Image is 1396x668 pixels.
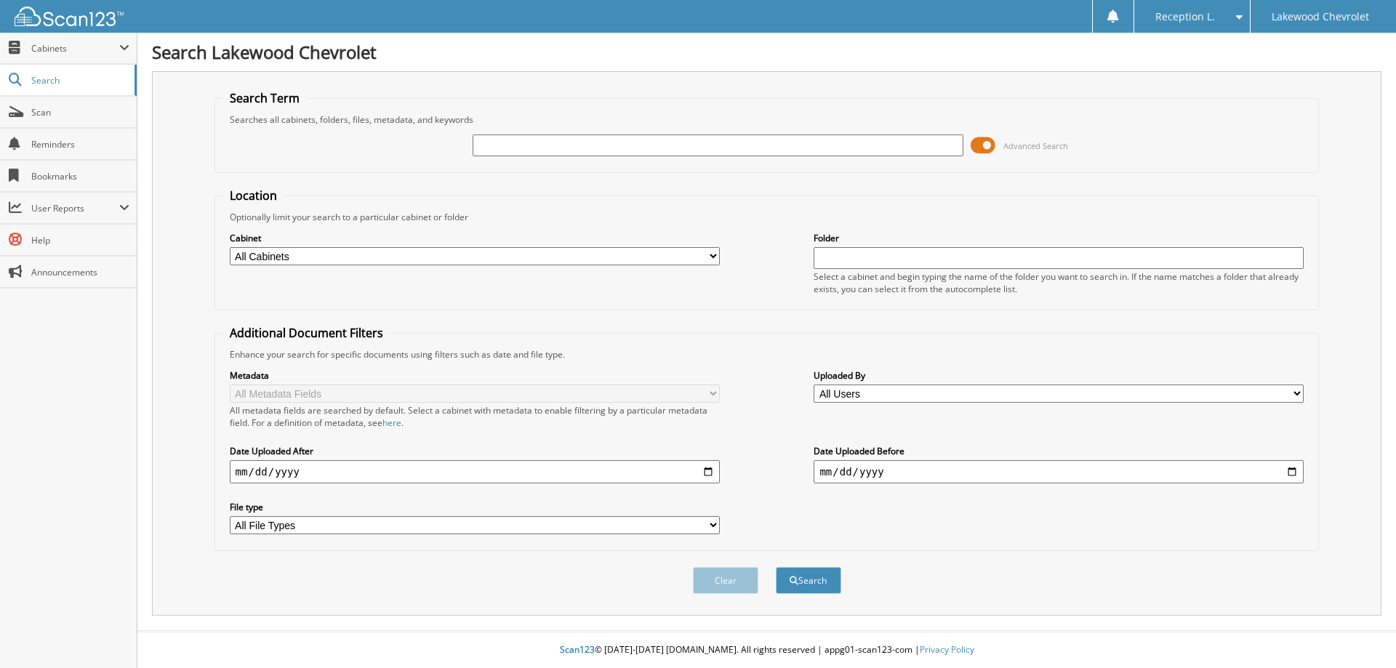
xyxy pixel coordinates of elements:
[693,567,758,594] button: Clear
[137,632,1396,668] div: © [DATE]-[DATE] [DOMAIN_NAME]. All rights reserved | appg01-scan123-com |
[1155,12,1215,21] span: Reception L.
[1003,140,1068,151] span: Advanced Search
[222,211,1312,223] div: Optionally limit your search to a particular cabinet or folder
[31,170,129,182] span: Bookmarks
[1272,12,1369,21] span: Lakewood Chevrolet
[814,445,1304,457] label: Date Uploaded Before
[31,202,119,214] span: User Reports
[814,369,1304,382] label: Uploaded By
[15,7,124,26] img: scan123-logo-white.svg
[560,643,595,656] span: Scan123
[814,460,1304,483] input: end
[230,232,720,244] label: Cabinet
[31,266,129,278] span: Announcements
[814,232,1304,244] label: Folder
[382,417,401,429] a: here
[31,74,127,86] span: Search
[31,138,129,150] span: Reminders
[152,40,1381,64] h1: Search Lakewood Chevrolet
[222,90,307,106] legend: Search Term
[230,501,720,513] label: File type
[776,567,841,594] button: Search
[31,106,129,118] span: Scan
[222,348,1312,361] div: Enhance your search for specific documents using filters such as date and file type.
[31,234,129,246] span: Help
[230,369,720,382] label: Metadata
[230,404,720,429] div: All metadata fields are searched by default. Select a cabinet with metadata to enable filtering b...
[230,460,720,483] input: start
[31,42,119,55] span: Cabinets
[814,270,1304,295] div: Select a cabinet and begin typing the name of the folder you want to search in. If the name match...
[222,188,284,204] legend: Location
[920,643,974,656] a: Privacy Policy
[222,113,1312,126] div: Searches all cabinets, folders, files, metadata, and keywords
[230,445,720,457] label: Date Uploaded After
[222,325,390,341] legend: Additional Document Filters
